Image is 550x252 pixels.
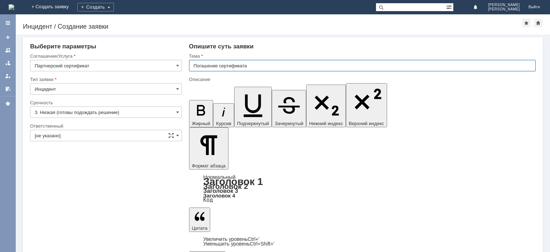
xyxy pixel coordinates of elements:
[9,4,14,10] img: logo
[213,103,234,127] button: Курсив
[2,83,14,95] a: Мои согласования
[234,87,272,127] button: Подчеркнутый
[2,57,14,69] a: Заявки в моей ответственности
[306,85,346,127] button: Нижний индекс
[488,7,520,11] span: [PERSON_NAME]
[250,241,274,247] span: Ctrl+Shift+'
[216,121,231,126] span: Курсив
[30,124,180,128] div: Ответственный
[189,237,536,246] div: Цитата
[30,100,180,105] div: Срочность
[203,174,236,180] a: Нормальный
[203,197,213,203] a: Код
[77,3,114,11] div: Создать
[30,77,180,82] div: Тип заявки
[192,121,211,126] span: Жирный
[168,133,174,138] span: Сложная форма
[189,175,536,203] div: Формат абзаца
[203,176,263,187] a: Заголовок 1
[23,23,522,30] div: Инцидент / Создание заявки
[203,182,248,190] a: Заголовок 2
[189,208,211,232] button: Цитата
[203,236,260,242] a: Increase
[189,127,228,170] button: Формат абзаца
[30,54,180,58] div: Соглашение/Услуга
[192,225,208,231] span: Цитата
[189,77,534,82] div: Описание
[272,90,306,127] button: Зачеркнутый
[2,44,14,56] a: Заявки на командах
[192,163,226,168] span: Формат абзаца
[189,54,534,58] div: Тема
[2,32,14,43] a: Создать заявку
[30,43,96,50] span: Выберите параметры
[189,43,254,50] span: Опишите суть заявки
[309,121,343,126] span: Нижний индекс
[346,83,387,127] button: Верхний индекс
[275,121,303,126] span: Зачеркнутый
[522,19,531,27] div: Добавить в избранное
[189,100,213,127] button: Жирный
[488,3,520,7] span: [PERSON_NAME]
[248,236,260,242] span: Ctrl+'
[2,70,14,82] a: Мои заявки
[534,19,542,27] div: Сделать домашней страницей
[203,241,275,247] a: Decrease
[446,3,453,10] span: Расширенный поиск
[9,4,14,10] a: Перейти на домашнюю страницу
[349,121,384,126] span: Верхний индекс
[203,192,235,199] a: Заголовок 4
[203,187,238,194] a: Заголовок 3
[237,121,269,126] span: Подчеркнутый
